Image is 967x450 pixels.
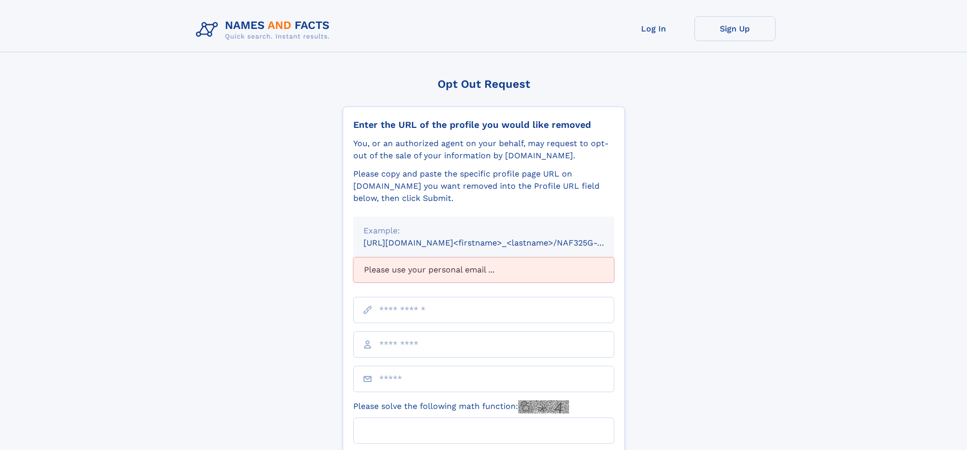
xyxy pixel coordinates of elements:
a: Sign Up [694,16,776,41]
small: [URL][DOMAIN_NAME]<firstname>_<lastname>/NAF325G-xxxxxxxx [363,238,633,248]
a: Log In [613,16,694,41]
div: Enter the URL of the profile you would like removed [353,119,614,130]
div: Opt Out Request [343,78,625,90]
div: Example: [363,225,604,237]
div: You, or an authorized agent on your behalf, may request to opt-out of the sale of your informatio... [353,137,614,162]
div: Please use your personal email ... [353,257,614,283]
div: Please copy and paste the specific profile page URL on [DOMAIN_NAME] you want removed into the Pr... [353,168,614,204]
img: Logo Names and Facts [192,16,338,44]
label: Please solve the following math function: [353,400,569,413]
